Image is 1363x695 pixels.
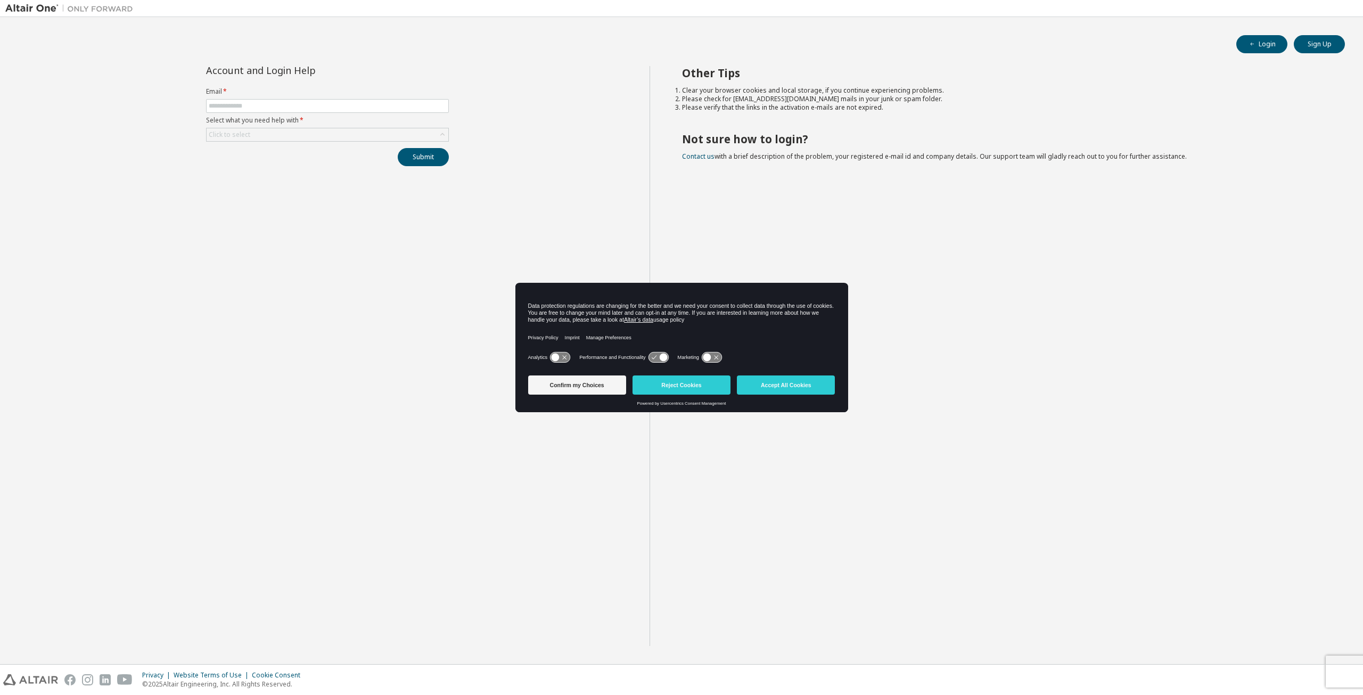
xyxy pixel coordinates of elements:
[5,3,138,14] img: Altair One
[206,116,449,125] label: Select what you need help with
[682,152,715,161] a: Contact us
[209,130,250,139] div: Click to select
[82,674,93,685] img: instagram.svg
[398,148,449,166] button: Submit
[206,66,400,75] div: Account and Login Help
[682,66,1326,80] h2: Other Tips
[682,95,1326,103] li: Please check for [EMAIL_ADDRESS][DOMAIN_NAME] mails in your junk or spam folder.
[64,674,76,685] img: facebook.svg
[1236,35,1287,53] button: Login
[142,680,307,689] p: © 2025 Altair Engineering, Inc. All Rights Reserved.
[174,671,252,680] div: Website Terms of Use
[142,671,174,680] div: Privacy
[682,132,1326,146] h2: Not sure how to login?
[682,86,1326,95] li: Clear your browser cookies and local storage, if you continue experiencing problems.
[100,674,111,685] img: linkedin.svg
[1294,35,1345,53] button: Sign Up
[682,152,1187,161] span: with a brief description of the problem, your registered e-mail id and company details. Our suppo...
[252,671,307,680] div: Cookie Consent
[3,674,58,685] img: altair_logo.svg
[682,103,1326,112] li: Please verify that the links in the activation e-mails are not expired.
[206,87,449,96] label: Email
[117,674,133,685] img: youtube.svg
[207,128,448,141] div: Click to select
